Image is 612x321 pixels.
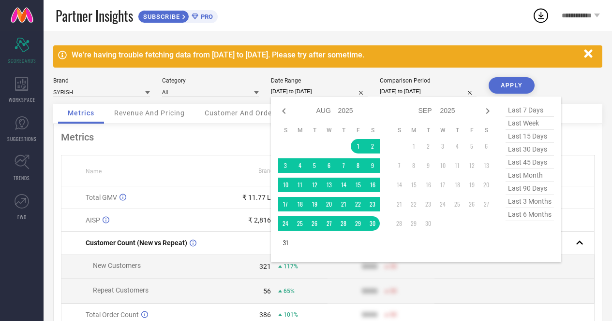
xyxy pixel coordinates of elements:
[68,109,94,117] span: Metrics
[464,197,479,211] td: Fri Sep 26 2025
[365,139,380,154] td: Sat Aug 02 2025
[53,77,150,84] div: Brand
[307,158,322,173] td: Tue Aug 05 2025
[450,158,464,173] td: Thu Sep 11 2025
[380,77,477,84] div: Comparison Period
[435,178,450,192] td: Wed Sep 17 2025
[61,131,595,143] div: Metrics
[380,86,477,97] input: Select comparison period
[9,96,35,103] span: WORKSPACE
[284,288,295,294] span: 65%
[293,126,307,134] th: Monday
[482,105,493,117] div: Next month
[336,216,351,231] td: Thu Aug 28 2025
[307,216,322,231] td: Tue Aug 26 2025
[464,139,479,154] td: Fri Sep 05 2025
[532,7,550,24] div: Open download list
[406,126,421,134] th: Monday
[7,135,37,142] span: SUGGESTIONS
[278,178,293,192] td: Sun Aug 10 2025
[307,197,322,211] td: Tue Aug 19 2025
[307,126,322,134] th: Tuesday
[56,6,133,26] span: Partner Insights
[86,239,187,247] span: Customer Count (New vs Repeat)
[138,13,182,20] span: SUBSCRIBE
[365,126,380,134] th: Saturday
[278,105,290,117] div: Previous month
[406,178,421,192] td: Mon Sep 15 2025
[351,197,365,211] td: Fri Aug 22 2025
[506,104,554,117] span: last 7 days
[435,126,450,134] th: Wednesday
[293,197,307,211] td: Mon Aug 18 2025
[406,216,421,231] td: Mon Sep 29 2025
[351,158,365,173] td: Fri Aug 08 2025
[72,50,579,59] div: We're having trouble fetching data from [DATE] to [DATE]. Please try after sometime.
[506,117,554,130] span: last week
[365,197,380,211] td: Sat Aug 23 2025
[390,263,397,270] span: 50
[421,158,435,173] td: Tue Sep 09 2025
[450,126,464,134] th: Thursday
[278,158,293,173] td: Sun Aug 03 2025
[506,195,554,208] span: last 3 months
[284,263,298,270] span: 117%
[351,126,365,134] th: Friday
[93,286,149,294] span: Repeat Customers
[450,178,464,192] td: Thu Sep 18 2025
[392,216,406,231] td: Sun Sep 28 2025
[464,126,479,134] th: Friday
[506,169,554,182] span: last month
[205,109,279,117] span: Customer And Orders
[351,178,365,192] td: Fri Aug 15 2025
[322,126,336,134] th: Wednesday
[421,216,435,231] td: Tue Sep 30 2025
[479,139,493,154] td: Sat Sep 06 2025
[479,178,493,192] td: Sat Sep 20 2025
[86,168,102,175] span: Name
[450,197,464,211] td: Thu Sep 25 2025
[242,194,271,201] div: ₹ 11.77 L
[506,182,554,195] span: last 90 days
[336,178,351,192] td: Thu Aug 14 2025
[351,216,365,231] td: Fri Aug 29 2025
[278,216,293,231] td: Sun Aug 24 2025
[392,126,406,134] th: Sunday
[322,216,336,231] td: Wed Aug 27 2025
[17,213,27,221] span: FWD
[351,139,365,154] td: Fri Aug 01 2025
[392,178,406,192] td: Sun Sep 14 2025
[506,208,554,221] span: last 6 months
[271,77,368,84] div: Date Range
[506,156,554,169] span: last 45 days
[293,178,307,192] td: Mon Aug 11 2025
[421,197,435,211] td: Tue Sep 23 2025
[336,126,351,134] th: Thursday
[8,57,36,64] span: SCORECARDS
[278,197,293,211] td: Sun Aug 17 2025
[464,178,479,192] td: Fri Sep 19 2025
[162,77,259,84] div: Category
[479,158,493,173] td: Sat Sep 13 2025
[392,197,406,211] td: Sun Sep 21 2025
[421,139,435,154] td: Tue Sep 02 2025
[406,197,421,211] td: Mon Sep 22 2025
[293,216,307,231] td: Mon Aug 25 2025
[258,167,290,174] span: Brand Value
[392,158,406,173] td: Sun Sep 07 2025
[259,263,271,270] div: 321
[322,197,336,211] td: Wed Aug 20 2025
[93,262,141,269] span: New Customers
[390,311,397,318] span: 50
[307,178,322,192] td: Tue Aug 12 2025
[421,178,435,192] td: Tue Sep 16 2025
[138,8,218,23] a: SUBSCRIBEPRO
[86,194,117,201] span: Total GMV
[435,197,450,211] td: Wed Sep 24 2025
[293,158,307,173] td: Mon Aug 04 2025
[362,311,377,319] div: 9999
[464,158,479,173] td: Fri Sep 12 2025
[336,158,351,173] td: Thu Aug 07 2025
[506,130,554,143] span: last 15 days
[322,178,336,192] td: Wed Aug 13 2025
